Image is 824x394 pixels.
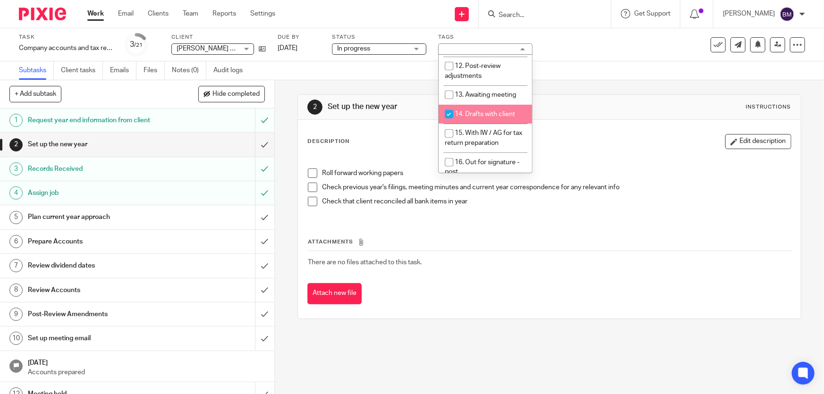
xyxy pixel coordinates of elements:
[9,162,23,176] div: 3
[634,10,671,17] span: Get Support
[322,183,790,192] p: Check previous year's filings, meeting minutes and current year correspondence for any relevant info
[445,63,501,79] span: 12. Post-review adjustments
[308,239,353,244] span: Attachments
[307,100,323,115] div: 2
[28,368,265,377] p: Accounts prepared
[498,11,583,20] input: Search
[28,210,173,224] h1: Plan current year approach
[28,186,173,200] h1: Assign job
[9,308,23,321] div: 9
[87,9,104,18] a: Work
[337,45,370,52] span: In progress
[28,162,173,176] h1: Records Received
[278,45,297,51] span: [DATE]
[307,138,349,145] p: Description
[61,61,103,80] a: Client tasks
[28,283,173,297] h1: Review Accounts
[198,86,265,102] button: Hide completed
[172,61,206,80] a: Notes (0)
[746,103,791,111] div: Instructions
[322,168,790,178] p: Roll forward working papers
[19,8,66,20] img: Pixie
[278,34,320,41] label: Due by
[9,138,23,151] div: 2
[19,34,113,41] label: Task
[455,92,516,98] span: 13. Awaiting meeting
[118,9,134,18] a: Email
[148,9,169,18] a: Clients
[780,7,795,22] img: svg%3E
[445,159,519,176] span: 16. Out for signature - post
[725,134,791,149] button: Edit description
[9,332,23,345] div: 10
[28,137,173,151] h1: Set up the new year
[9,259,23,272] div: 7
[177,45,267,52] span: [PERSON_NAME] Property Ltd
[213,61,250,80] a: Audit logs
[212,91,260,98] span: Hide completed
[250,9,275,18] a: Settings
[332,34,426,41] label: Status
[308,259,422,266] span: There are no files attached to this task.
[110,61,136,80] a: Emails
[9,114,23,127] div: 1
[28,235,173,249] h1: Prepare Accounts
[28,331,173,345] h1: Set up meeting email
[9,86,61,102] button: + Add subtask
[28,259,173,273] h1: Review dividend dates
[455,111,515,117] span: 14. Drafts with client
[445,130,522,146] span: 15. With IW / AG for tax return preparation
[135,42,143,48] small: /21
[19,61,54,80] a: Subtasks
[9,186,23,200] div: 4
[438,34,533,41] label: Tags
[183,9,198,18] a: Team
[144,61,165,80] a: Files
[28,356,265,368] h1: [DATE]
[322,197,790,206] p: Check that client reconciled all bank items in year
[28,307,173,321] h1: Post-Review Amendments
[130,39,143,50] div: 3
[9,211,23,224] div: 5
[19,43,113,53] div: Company accounts and tax return
[212,9,236,18] a: Reports
[171,34,266,41] label: Client
[9,235,23,248] div: 6
[28,113,173,127] h1: Request year end information from client
[723,9,775,18] p: [PERSON_NAME]
[9,284,23,297] div: 8
[307,283,362,304] button: Attach new file
[328,102,569,112] h1: Set up the new year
